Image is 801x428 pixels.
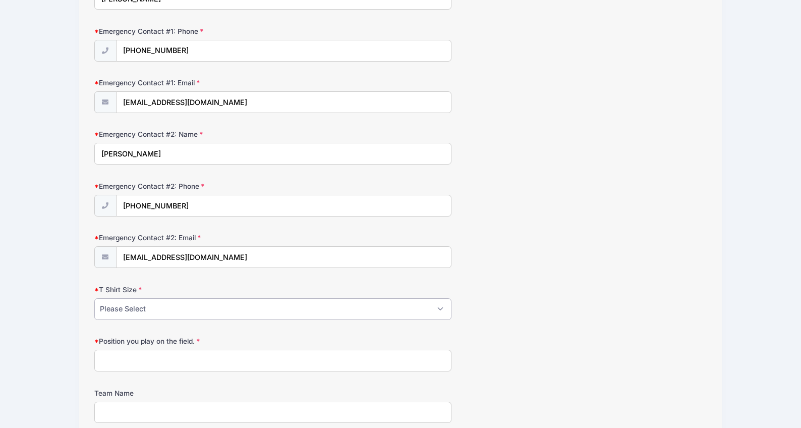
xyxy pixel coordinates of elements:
[116,246,451,268] input: email@email.com
[94,233,299,243] label: Emergency Contact #2: Email
[94,26,299,36] label: Emergency Contact #1: Phone
[94,181,299,191] label: Emergency Contact #2: Phone
[94,129,299,139] label: Emergency Contact #2: Name
[116,40,451,62] input: (xxx) xxx-xxxx
[116,91,451,113] input: email@email.com
[94,78,299,88] label: Emergency Contact #1: Email
[116,195,451,217] input: (xxx) xxx-xxxx
[94,388,299,398] label: Team Name
[94,285,299,295] label: T Shirt Size
[94,336,299,346] label: Position you play on the field.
